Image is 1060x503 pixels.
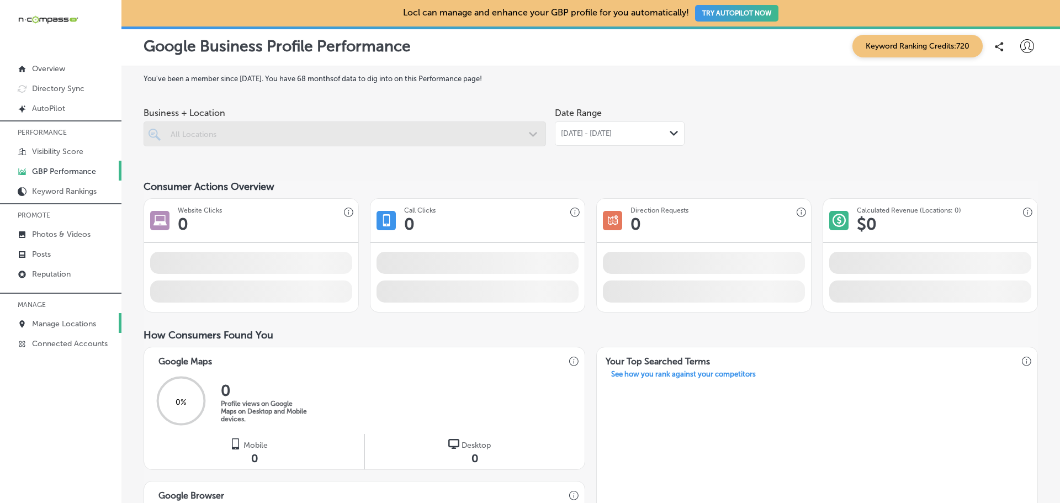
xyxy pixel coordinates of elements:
h2: 0 [221,382,309,400]
p: Reputation [32,269,71,279]
label: Date Range [555,108,602,118]
img: 660ab0bf-5cc7-4cb8-ba1c-48b5ae0f18e60NCTV_CLogo_TV_Black_-500x88.png [18,14,78,25]
h1: 0 [404,214,415,234]
h1: 0 [630,214,641,234]
label: You've been a member since [DATE] . You have 68 months of data to dig into on this Performance page! [144,75,1038,83]
h3: Calculated Revenue (Locations: 0) [857,207,961,214]
p: Visibility Score [32,147,83,156]
span: Consumer Actions Overview [144,181,274,193]
span: Desktop [462,441,491,450]
h1: 0 [178,214,188,234]
img: logo [448,438,459,449]
img: logo [230,438,241,449]
p: Profile views on Google Maps on Desktop and Mobile devices. [221,400,309,423]
button: TRY AUTOPILOT NOW [695,5,778,22]
h3: Website Clicks [178,207,222,214]
h3: Your Top Searched Terms [597,347,719,370]
span: Mobile [243,441,268,450]
a: See how you rank against your competitors [602,370,765,382]
span: 0 % [176,398,187,407]
span: How Consumers Found You [144,329,273,341]
p: Google Business Profile Performance [144,37,411,55]
p: Keyword Rankings [32,187,97,196]
h3: Direction Requests [630,207,688,214]
h1: $ 0 [857,214,877,234]
p: Connected Accounts [32,339,108,348]
p: Posts [32,250,51,259]
span: 0 [251,452,258,465]
span: Business + Location [144,108,546,118]
p: GBP Performance [32,167,96,176]
h3: Call Clicks [404,207,436,214]
span: 0 [471,452,478,465]
span: [DATE] - [DATE] [561,129,612,138]
p: AutoPilot [32,104,65,113]
h3: Google Maps [150,347,221,370]
p: Directory Sync [32,84,84,93]
p: Manage Locations [32,319,96,329]
span: Keyword Ranking Credits: 720 [852,35,983,57]
p: Photos & Videos [32,230,91,239]
p: Overview [32,64,65,73]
